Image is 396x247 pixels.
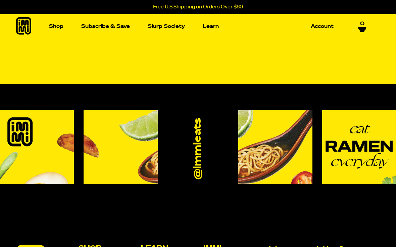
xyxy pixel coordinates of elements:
p: Free U.S Shipping on Orders Over $60 [153,4,243,10]
a: @immieats [192,118,204,179]
a: Subscribe & Save [79,21,133,32]
img: Instagram [238,110,312,184]
a: 0 [358,21,366,32]
span: 0 [360,21,364,27]
img: Instagram [84,110,157,184]
nav: Main navigation [46,14,336,39]
img: Instagram [322,110,396,184]
a: Learn [200,21,221,32]
a: Slurp Society [145,21,188,32]
a: Account [308,21,336,32]
a: Shop [46,21,66,32]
